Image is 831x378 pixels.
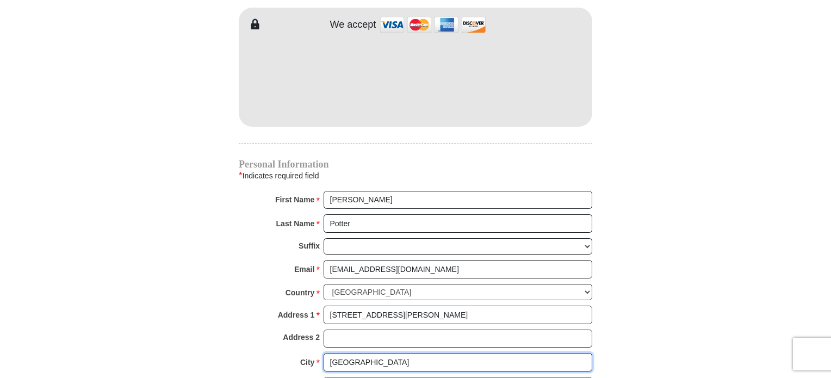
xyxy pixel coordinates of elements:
strong: City [300,355,314,370]
div: Indicates required field [239,169,592,183]
h4: We accept [330,19,376,31]
strong: Address 2 [283,330,320,345]
strong: Email [294,262,314,277]
strong: Suffix [299,238,320,253]
strong: Address 1 [278,307,315,323]
img: credit cards accepted [379,13,487,36]
strong: Country [286,285,315,300]
strong: Last Name [276,216,315,231]
h4: Personal Information [239,160,592,169]
strong: First Name [275,192,314,207]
